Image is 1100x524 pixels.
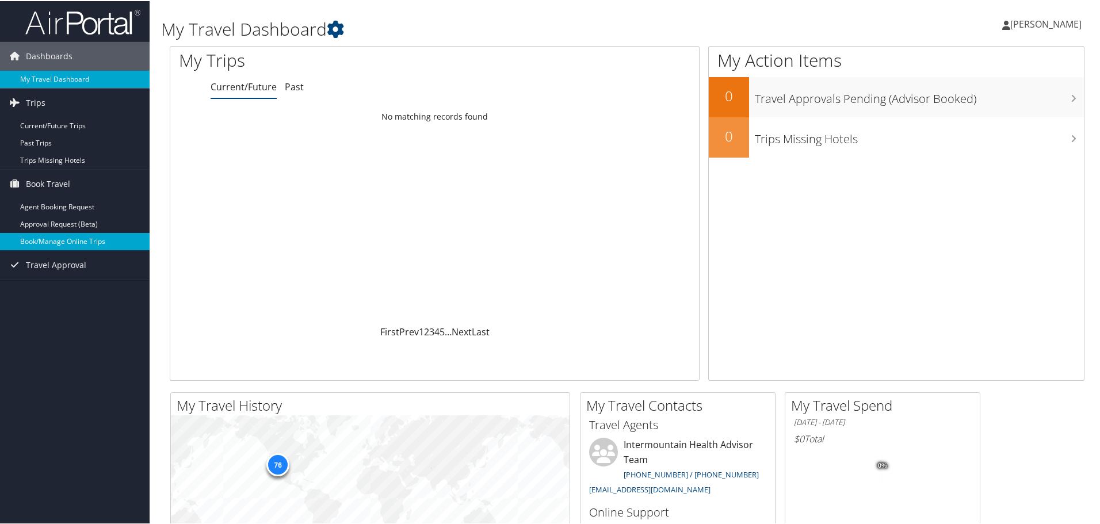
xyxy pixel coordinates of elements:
a: 4 [434,324,440,337]
h1: My Action Items [709,47,1084,71]
a: 0Trips Missing Hotels [709,116,1084,156]
h3: Travel Approvals Pending (Advisor Booked) [755,84,1084,106]
h1: My Travel Dashboard [161,16,782,40]
a: Last [472,324,490,337]
h2: My Travel Spend [791,395,980,414]
div: 76 [266,452,289,475]
a: Current/Future [211,79,277,92]
img: airportal-logo.png [25,7,140,35]
a: [PHONE_NUMBER] / [PHONE_NUMBER] [624,468,759,479]
td: No matching records found [170,105,699,126]
span: Book Travel [26,169,70,197]
span: [PERSON_NAME] [1010,17,1082,29]
h2: 0 [709,125,749,145]
span: Dashboards [26,41,72,70]
a: 5 [440,324,445,337]
li: Intermountain Health Advisor Team [583,437,772,498]
h2: My Travel Contacts [586,395,775,414]
h3: Trips Missing Hotels [755,124,1084,146]
h6: Total [794,431,971,444]
a: [PERSON_NAME] [1002,6,1093,40]
a: 1 [419,324,424,337]
a: 2 [424,324,429,337]
a: First [380,324,399,337]
tspan: 0% [878,461,887,468]
span: Travel Approval [26,250,86,278]
span: Trips [26,87,45,116]
a: 0Travel Approvals Pending (Advisor Booked) [709,76,1084,116]
h6: [DATE] - [DATE] [794,416,971,427]
span: … [445,324,452,337]
span: $0 [794,431,804,444]
h2: 0 [709,85,749,105]
a: [EMAIL_ADDRESS][DOMAIN_NAME] [589,483,711,494]
h1: My Trips [179,47,470,71]
a: 3 [429,324,434,337]
h2: My Travel History [177,395,570,414]
a: Next [452,324,472,337]
h3: Online Support [589,503,766,519]
h3: Travel Agents [589,416,766,432]
a: Past [285,79,304,92]
a: Prev [399,324,419,337]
